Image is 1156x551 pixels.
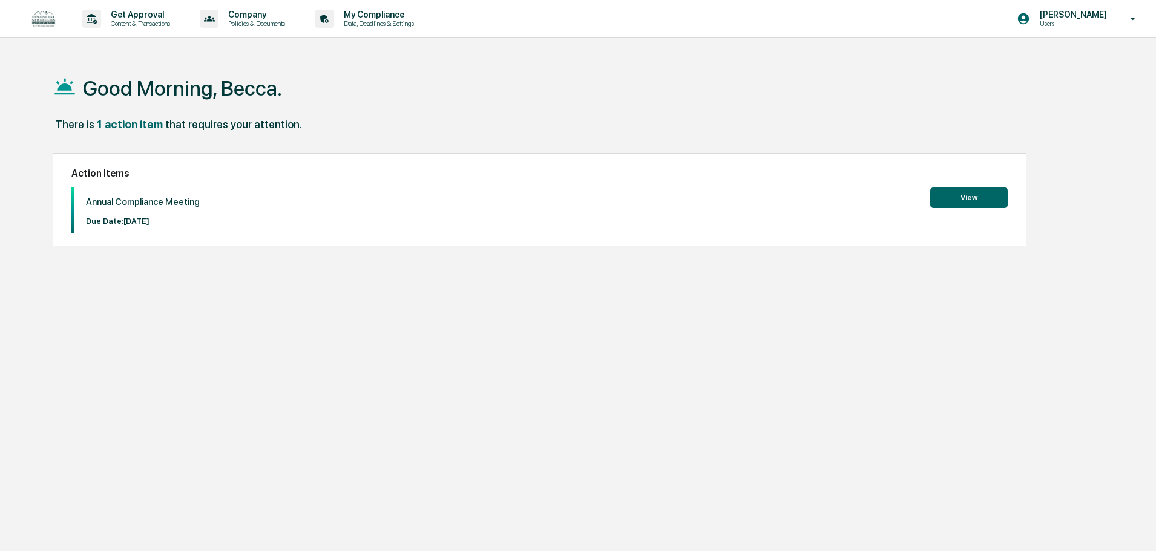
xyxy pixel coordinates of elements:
div: 1 action item [97,118,163,131]
p: Users [1030,19,1113,28]
button: View [930,187,1008,208]
p: Policies & Documents [218,19,291,28]
p: Get Approval [101,10,176,19]
p: [PERSON_NAME] [1030,10,1113,19]
p: Data, Deadlines & Settings [334,19,420,28]
img: logo [29,8,58,30]
p: Content & Transactions [101,19,176,28]
h2: Action Items [71,168,1008,179]
p: Due Date: [DATE] [86,217,200,226]
h1: Good Morning, Becca. [83,76,282,100]
p: My Compliance [334,10,420,19]
div: There is [55,118,94,131]
a: View [930,191,1008,203]
p: Annual Compliance Meeting [86,197,200,207]
p: Company [218,10,291,19]
div: that requires your attention. [165,118,302,131]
